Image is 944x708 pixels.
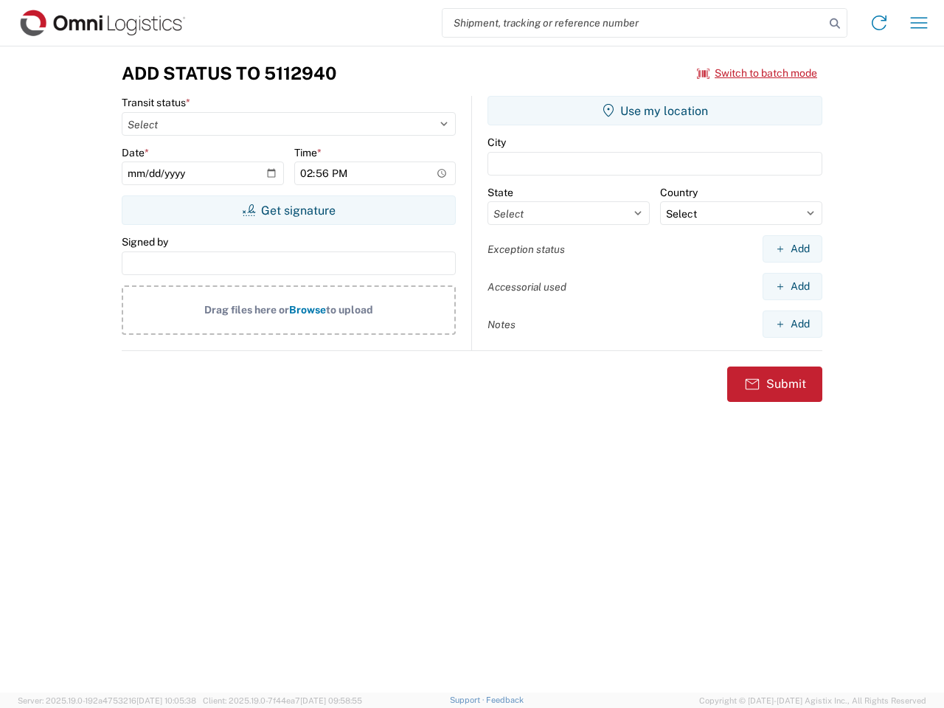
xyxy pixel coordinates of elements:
[450,695,487,704] a: Support
[203,696,362,705] span: Client: 2025.19.0-7f44ea7
[487,136,506,149] label: City
[289,304,326,316] span: Browse
[487,243,565,256] label: Exception status
[727,367,822,402] button: Submit
[122,96,190,109] label: Transit status
[122,63,336,84] h3: Add Status to 5112940
[122,146,149,159] label: Date
[660,186,698,199] label: Country
[487,96,822,125] button: Use my location
[204,304,289,316] span: Drag files here or
[697,61,817,86] button: Switch to batch mode
[294,146,322,159] label: Time
[487,186,513,199] label: State
[122,195,456,225] button: Get signature
[763,310,822,338] button: Add
[699,694,926,707] span: Copyright © [DATE]-[DATE] Agistix Inc., All Rights Reserved
[763,235,822,263] button: Add
[122,235,168,249] label: Signed by
[442,9,825,37] input: Shipment, tracking or reference number
[136,696,196,705] span: [DATE] 10:05:38
[326,304,373,316] span: to upload
[300,696,362,705] span: [DATE] 09:58:55
[487,318,516,331] label: Notes
[486,695,524,704] a: Feedback
[18,696,196,705] span: Server: 2025.19.0-192a4753216
[763,273,822,300] button: Add
[487,280,566,294] label: Accessorial used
